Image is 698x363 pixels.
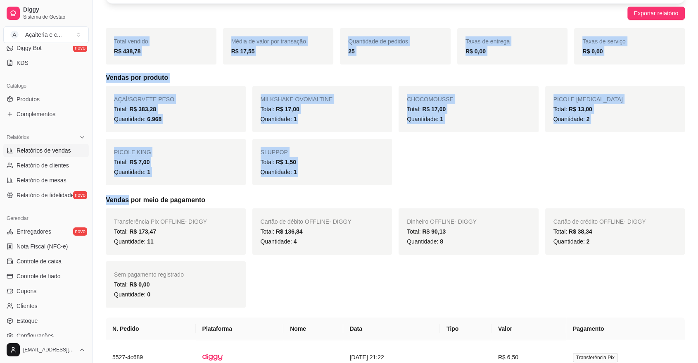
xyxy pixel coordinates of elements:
a: Diggy Botnovo [3,41,89,55]
div: Catálogo [3,79,89,93]
span: Dinheiro OFFLINE - DIGGY [407,218,477,225]
th: Data [343,318,440,340]
span: Transferência Pix OFFLINE - DIGGY [114,218,207,225]
span: Relatórios [7,134,29,141]
span: SLUPPOP [261,149,288,155]
span: Quantidade: [114,116,161,122]
span: R$ 17,00 [276,106,299,112]
span: Total: [407,106,446,112]
span: Relatório de fidelidade [17,191,74,199]
span: Relatório de clientes [17,161,69,170]
a: Controle de fiado [3,270,89,283]
span: 4 [294,238,297,245]
span: MILKSHAKE OVOMALTINE [261,96,333,103]
span: 1 [147,169,150,175]
span: Quantidade: [261,169,297,175]
a: Relatório de clientes [3,159,89,172]
span: Quantidade: [114,291,150,298]
span: 11 [147,238,154,245]
span: 1 [294,116,297,122]
span: R$ 90,13 [422,228,446,235]
strong: R$ 0,00 [582,48,603,55]
span: Estoque [17,317,38,325]
span: 8 [440,238,443,245]
a: Nota Fiscal (NFC-e) [3,240,89,253]
a: Controle de caixa [3,255,89,268]
span: Quantidade: [261,238,297,245]
span: Cupons [17,287,36,295]
span: R$ 0,00 [129,281,150,288]
span: Cartão de crédito OFFLINE - DIGGY [553,218,646,225]
span: R$ 7,00 [129,159,150,165]
a: Complementos [3,107,89,121]
th: Plataforma [196,318,284,340]
span: Relatórios de vendas [17,146,71,155]
span: Total: [114,281,150,288]
span: Taxas de serviço [582,38,625,45]
span: R$ 1,50 [276,159,296,165]
span: 0 [147,291,150,298]
span: Clientes [17,302,38,310]
span: Taxas de entrega [465,38,510,45]
span: 2 [586,116,590,122]
button: [EMAIL_ADDRESS][DOMAIN_NAME] [3,340,89,360]
span: PICOLE [MEDICAL_DATA] [553,96,623,103]
span: Cartão de débito OFFLINE - DIGGY [261,218,351,225]
span: Controle de fiado [17,272,61,280]
span: Complementos [17,110,55,118]
button: Select a team [3,26,89,43]
span: KDS [17,59,28,67]
strong: R$ 17,55 [231,48,255,55]
span: Sistema de Gestão [23,14,85,20]
a: Clientes [3,299,89,313]
div: Açaiteria e c ... [25,31,62,39]
span: 6.968 [147,116,161,122]
span: Produtos [17,95,40,103]
span: [EMAIL_ADDRESS][DOMAIN_NAME] [23,346,76,353]
span: Quantidade: [553,116,590,122]
span: Controle de caixa [17,257,62,265]
span: R$ 383,28 [129,106,156,112]
span: Exportar relatório [634,9,678,18]
span: Relatório de mesas [17,176,66,184]
span: Total: [407,228,446,235]
a: Estoque [3,314,89,327]
span: Total: [261,228,303,235]
span: Entregadores [17,227,51,236]
a: DiggySistema de Gestão [3,3,89,23]
span: Sem pagamento registrado [114,271,184,278]
a: Produtos [3,93,89,106]
a: Entregadoresnovo [3,225,89,238]
span: Configurações [17,332,54,340]
span: R$ 13,00 [569,106,592,112]
span: Total: [261,106,299,112]
a: Cupons [3,284,89,298]
span: Total: [114,228,156,235]
span: 2 [586,238,590,245]
th: Pagamento [566,318,685,340]
span: Quantidade de pedidos [348,38,408,45]
h5: Vendas por produto [106,73,685,83]
span: R$ 136,84 [276,228,303,235]
a: Relatório de mesas [3,174,89,187]
a: Relatório de fidelidadenovo [3,189,89,202]
th: Valor [491,318,566,340]
span: Quantidade: [114,238,154,245]
span: Transferência Pix [573,353,618,362]
a: Relatórios de vendas [3,144,89,157]
span: Total: [114,106,156,112]
th: Tipo [440,318,491,340]
span: Diggy [23,6,85,14]
span: 1 [294,169,297,175]
span: Total: [114,159,150,165]
th: Nome [283,318,343,340]
span: R$ 17,00 [422,106,446,112]
span: A [10,31,19,39]
strong: 25 [348,48,355,55]
span: AÇAÍ/SORVETE PESO [114,96,174,103]
span: PICOLE KING [114,149,151,155]
div: Gerenciar [3,212,89,225]
span: Total: [553,228,592,235]
a: Configurações [3,329,89,342]
span: Quantidade: [407,116,443,122]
